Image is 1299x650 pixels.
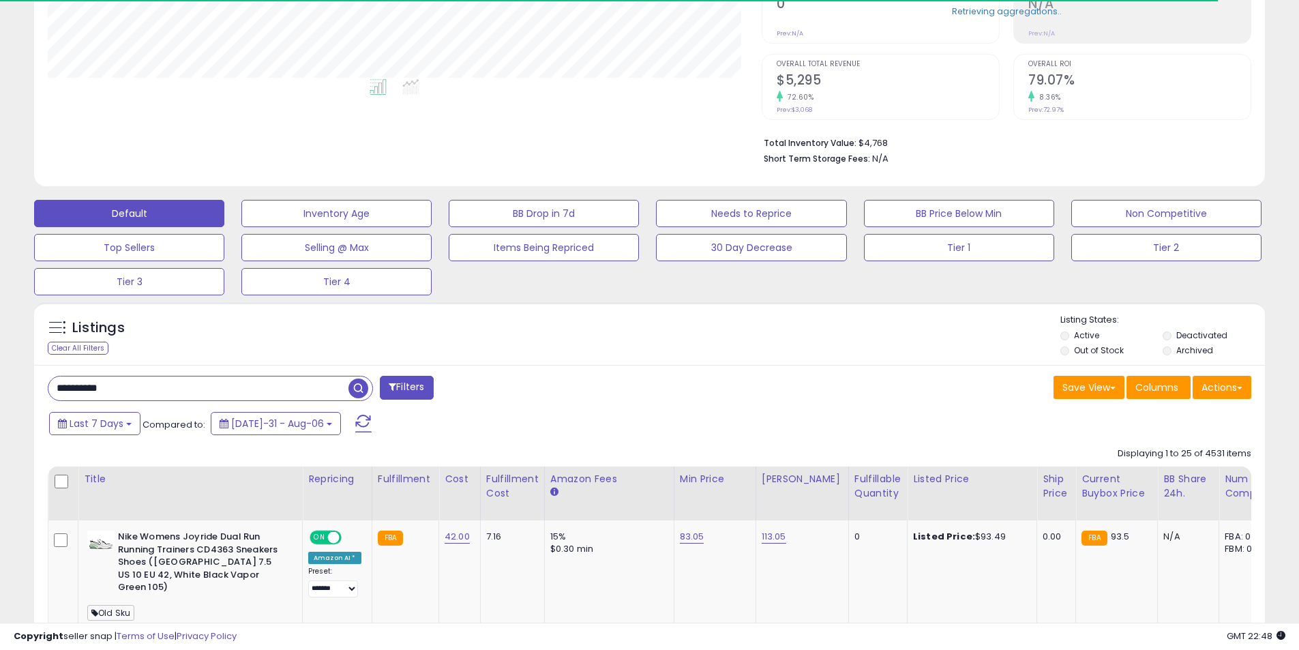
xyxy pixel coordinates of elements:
div: 0.00 [1043,531,1065,543]
div: Cost [445,472,475,486]
div: Amazon Fees [550,472,668,486]
button: Filters [380,376,433,400]
button: Non Competitive [1071,200,1261,227]
div: Ship Price [1043,472,1070,501]
a: 83.05 [680,530,704,544]
span: [DATE]-31 - Aug-06 [231,417,324,430]
span: ON [311,532,328,544]
div: [PERSON_NAME] [762,472,843,486]
a: Privacy Policy [177,630,237,642]
div: Fulfillment [378,472,433,486]
div: Retrieving aggregations.. [952,5,1062,17]
span: 2025-08-14 22:48 GMT [1227,630,1285,642]
div: Current Buybox Price [1081,472,1152,501]
div: Amazon AI * [308,552,361,564]
span: OFF [340,532,361,544]
button: Tier 2 [1071,234,1261,261]
span: Compared to: [143,418,205,431]
b: Nike Womens Joyride Dual Run Running Trainers CD4363 Sneakers Shoes ([GEOGRAPHIC_DATA] 7.5 US 10 ... [118,531,284,597]
div: FBA: 0 [1225,531,1270,543]
div: Preset: [308,567,361,597]
div: 7.16 [486,531,534,543]
span: 93.5 [1111,530,1130,543]
button: Tier 4 [241,268,432,295]
a: 42.00 [445,530,470,544]
button: Columns [1126,376,1191,399]
h5: Listings [72,319,125,338]
p: Listing States: [1060,314,1265,327]
button: Default [34,200,224,227]
button: Last 7 Days [49,412,140,435]
small: FBA [1081,531,1107,546]
label: Archived [1176,344,1213,356]
b: Listed Price: [913,530,975,543]
div: N/A [1163,531,1208,543]
div: Title [84,472,297,486]
div: $0.30 min [550,543,663,555]
div: BB Share 24h. [1163,472,1213,501]
button: [DATE]-31 - Aug-06 [211,412,341,435]
button: Save View [1054,376,1124,399]
a: Terms of Use [117,630,175,642]
label: Deactivated [1176,329,1227,341]
span: Last 7 Days [70,417,123,430]
span: Old Sku [87,605,134,621]
div: 0 [854,531,897,543]
button: Actions [1193,376,1251,399]
label: Active [1074,329,1099,341]
button: Tier 3 [34,268,224,295]
div: $93.49 [913,531,1026,543]
button: Tier 1 [864,234,1054,261]
div: Min Price [680,472,750,486]
button: BB Price Below Min [864,200,1054,227]
div: Repricing [308,472,366,486]
small: FBA [378,531,403,546]
button: 30 Day Decrease [656,234,846,261]
small: Amazon Fees. [550,486,558,499]
div: seller snap | | [14,630,237,643]
button: BB Drop in 7d [449,200,639,227]
div: Clear All Filters [48,342,108,355]
button: Needs to Reprice [656,200,846,227]
div: Fulfillable Quantity [854,472,901,501]
div: Fulfillment Cost [486,472,539,501]
div: Listed Price [913,472,1031,486]
label: Out of Stock [1074,344,1124,356]
div: FBM: 0 [1225,543,1270,555]
div: Displaying 1 to 25 of 4531 items [1118,447,1251,460]
span: Columns [1135,381,1178,394]
button: Inventory Age [241,200,432,227]
strong: Copyright [14,630,63,642]
div: 15% [550,531,663,543]
button: Items Being Repriced [449,234,639,261]
div: Num of Comp. [1225,472,1274,501]
img: 41SzLdPMXNL._SL40_.jpg [87,531,115,550]
button: Top Sellers [34,234,224,261]
button: Selling @ Max [241,234,432,261]
a: 113.05 [762,530,786,544]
